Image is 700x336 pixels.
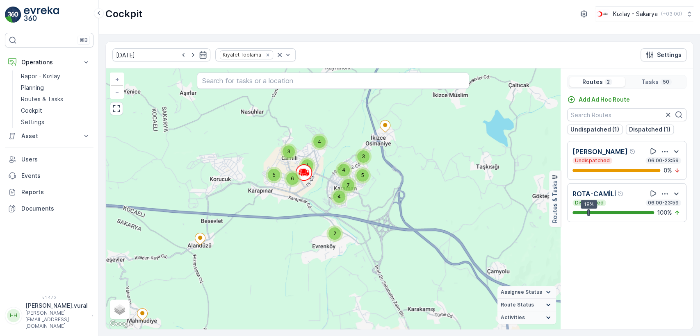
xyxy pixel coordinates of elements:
p: 50 [662,79,670,85]
p: [PERSON_NAME].vural [25,302,88,310]
p: Events [21,172,90,180]
p: 06:00-23:59 [647,157,679,164]
img: Google [108,318,135,329]
a: Zoom In [111,73,123,86]
p: [PERSON_NAME] [572,147,628,157]
p: Settings [21,118,44,126]
p: Tasks [641,78,659,86]
span: 4 [342,167,345,173]
summary: Assignee Status [497,286,556,299]
a: Planning [18,82,93,93]
p: Undispatched (1) [570,125,619,134]
div: 7 [340,177,356,193]
a: Cockpit [18,105,93,116]
span: Activities [501,314,525,321]
button: Settings [641,48,686,61]
p: Reports [21,188,90,196]
p: Kızılay - Sakarya [613,10,658,18]
div: 4 [331,188,347,205]
span: 6 [291,175,294,182]
span: 5 [361,172,364,178]
span: 5 [273,172,276,178]
div: 4 [335,162,352,178]
div: 5 [266,167,282,183]
img: logo [5,7,21,23]
p: Documents [21,204,90,213]
a: Users [5,151,93,168]
a: Reports [5,184,93,200]
span: + [115,76,119,83]
a: Zoom Out [111,86,123,98]
button: Kızılay - Sakarya(+03:00) [595,7,693,21]
div: 6 [284,170,301,187]
div: 3 [280,143,297,160]
a: Settings [18,116,93,128]
p: 2 [606,79,611,85]
span: 4 [337,193,341,200]
summary: Activities [497,311,556,324]
p: ⌘B [80,37,88,43]
span: 7 [347,182,350,188]
p: Rapor - Kızılay [21,72,60,80]
p: 0 % [664,166,672,175]
p: Dispatched [574,200,604,206]
p: Dispatched (1) [629,125,670,134]
button: Dispatched (1) [626,125,674,134]
div: 5 [354,167,371,184]
div: 3 [355,148,372,165]
p: Settings [657,51,682,59]
p: ( +03:00 ) [661,11,682,17]
a: Routes & Tasks [18,93,93,105]
p: [PERSON_NAME][EMAIL_ADDRESS][DOMAIN_NAME] [25,310,88,329]
a: Add Ad Hoc Route [567,95,630,104]
div: HH [7,309,20,322]
p: Operations [21,58,77,66]
span: − [115,88,119,95]
div: Kıyafet Toplama [220,51,262,59]
p: Add Ad Hoc Route [579,95,630,104]
span: 3 [287,148,290,154]
div: 18% [581,200,597,209]
button: HH[PERSON_NAME].vural[PERSON_NAME][EMAIL_ADDRESS][DOMAIN_NAME] [5,302,93,329]
p: 100 % [657,209,672,217]
input: Search for tasks or a location [197,73,470,89]
img: k%C4%B1z%C4%B1lay_DTAvauz.png [595,9,610,18]
input: Search Routes [567,108,686,121]
span: 3 [362,153,365,159]
a: Open this area in Google Maps (opens a new window) [108,318,135,329]
span: Assignee Status [501,289,542,295]
div: 2 [326,225,343,242]
p: Routes [582,78,603,86]
p: Undispatched [574,157,611,164]
p: Asset [21,132,77,140]
span: Route Status [501,302,534,308]
a: Layers [111,300,129,318]
div: Help Tooltip Icon [629,148,636,155]
div: 4 [299,157,315,174]
p: Cockpit [105,7,143,20]
input: dd/mm/yyyy [112,48,210,61]
button: Operations [5,54,93,70]
div: Remove Kıyafet Toplama [263,52,272,58]
p: Users [21,155,90,163]
span: 4 [306,162,309,168]
button: Asset [5,128,93,144]
p: ROTA-CAMİLİ [572,189,616,199]
img: logo_light-DOdMpM7g.png [24,7,59,23]
div: Help Tooltip Icon [618,191,624,197]
p: 06:00-23:59 [647,200,679,206]
summary: Route Status [497,299,556,311]
p: Cockpit [21,107,42,115]
span: 2 [333,230,336,236]
span: v 1.47.3 [5,295,93,300]
a: Documents [5,200,93,217]
button: Undispatched (1) [567,125,622,134]
div: 4 [311,134,328,150]
span: 4 [318,138,321,145]
p: Planning [21,84,44,92]
a: Events [5,168,93,184]
a: Rapor - Kızılay [18,70,93,82]
p: Routes & Tasks [551,181,559,223]
p: Routes & Tasks [21,95,63,103]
